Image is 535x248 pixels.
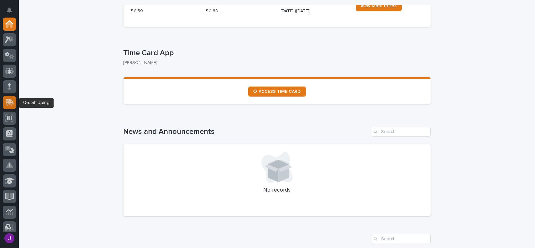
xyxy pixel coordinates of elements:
p: [PERSON_NAME] [123,60,426,66]
button: Notifications [3,4,16,17]
span: View More Prices [361,4,397,8]
button: users-avatar [3,232,16,245]
p: Time Card App [123,49,428,58]
input: Search [371,127,431,137]
a: View More Prices [356,1,402,11]
h1: News and Announcements [123,127,369,136]
input: Search [371,234,431,244]
div: Notifications [8,8,16,18]
p: [DATE] ([DATE]) [281,8,348,14]
p: No records [131,187,423,194]
span: ⏲ ACCESS TIME CARD [253,89,301,94]
p: $ 0.59 [131,8,198,14]
a: ⏲ ACCESS TIME CARD [248,87,306,97]
p: $ 0.68 [206,8,273,14]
